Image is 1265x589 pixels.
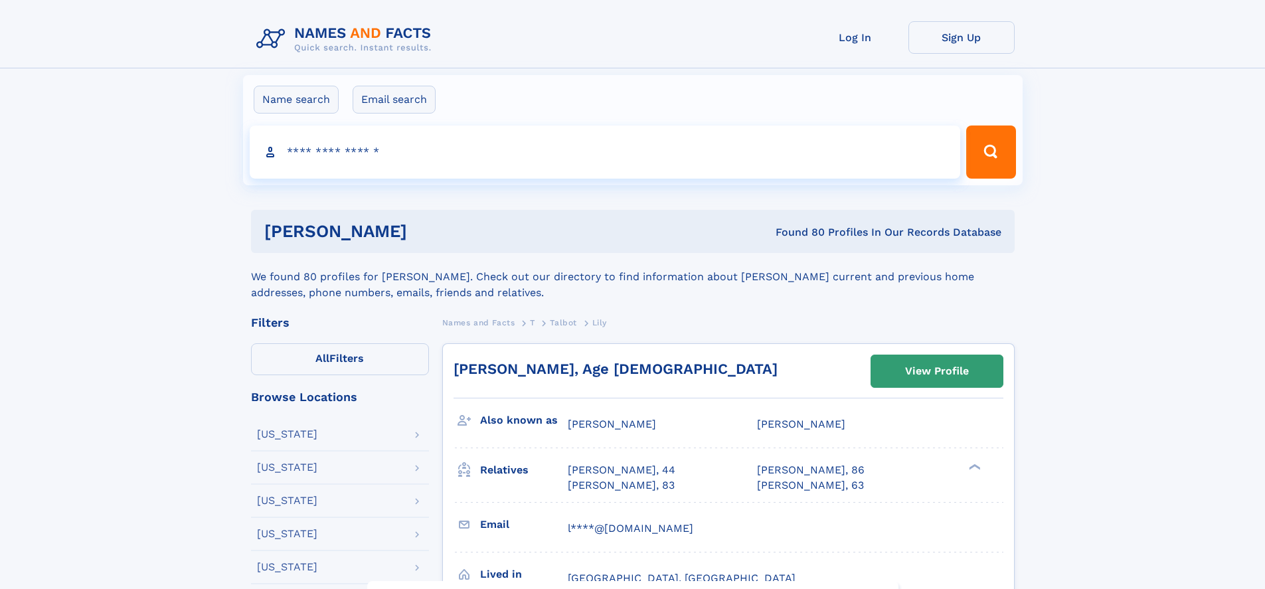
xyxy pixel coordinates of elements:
[757,463,865,477] a: [PERSON_NAME], 86
[550,314,577,331] a: Talbot
[591,225,1001,240] div: Found 80 Profiles In Our Records Database
[257,562,317,572] div: [US_STATE]
[251,317,429,329] div: Filters
[480,563,568,586] h3: Lived in
[250,126,961,179] input: search input
[251,253,1015,301] div: We found 80 profiles for [PERSON_NAME]. Check out our directory to find information about [PERSON...
[251,343,429,375] label: Filters
[568,463,675,477] a: [PERSON_NAME], 44
[871,355,1003,387] a: View Profile
[905,356,969,386] div: View Profile
[257,462,317,473] div: [US_STATE]
[257,495,317,506] div: [US_STATE]
[480,409,568,432] h3: Also known as
[908,21,1015,54] a: Sign Up
[757,478,864,493] a: [PERSON_NAME], 63
[257,429,317,440] div: [US_STATE]
[315,352,329,365] span: All
[480,513,568,536] h3: Email
[966,463,981,471] div: ❯
[264,223,592,240] h1: [PERSON_NAME]
[966,126,1015,179] button: Search Button
[757,418,845,430] span: [PERSON_NAME]
[257,529,317,539] div: [US_STATE]
[353,86,436,114] label: Email search
[530,314,535,331] a: T
[454,361,778,377] a: [PERSON_NAME], Age [DEMOGRAPHIC_DATA]
[802,21,908,54] a: Log In
[568,572,796,584] span: [GEOGRAPHIC_DATA], [GEOGRAPHIC_DATA]
[251,391,429,403] div: Browse Locations
[254,86,339,114] label: Name search
[568,418,656,430] span: [PERSON_NAME]
[550,318,577,327] span: Talbot
[592,318,607,327] span: Lily
[251,21,442,57] img: Logo Names and Facts
[442,314,515,331] a: Names and Facts
[530,318,535,327] span: T
[480,459,568,481] h3: Relatives
[568,478,675,493] a: [PERSON_NAME], 83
